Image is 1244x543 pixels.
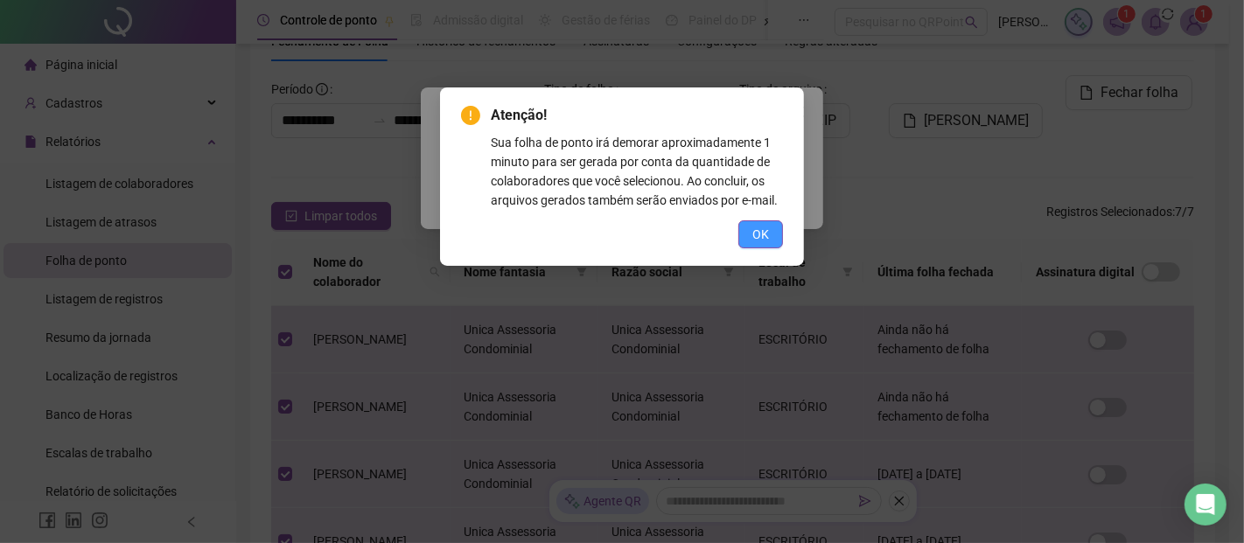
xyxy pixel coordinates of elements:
[491,133,783,210] div: Sua folha de ponto irá demorar aproximadamente 1 minuto para ser gerada por conta da quantidade d...
[461,106,480,125] span: exclamation-circle
[738,220,783,248] button: OK
[491,105,783,126] span: Atenção!
[752,225,769,244] span: OK
[1185,484,1227,526] div: Open Intercom Messenger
